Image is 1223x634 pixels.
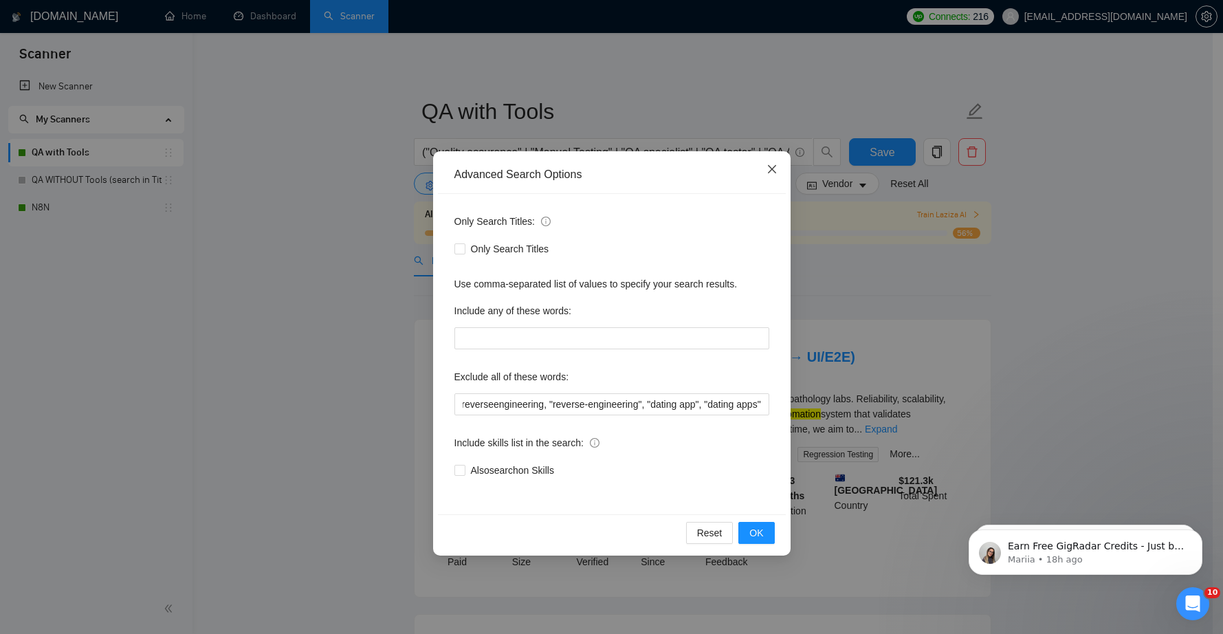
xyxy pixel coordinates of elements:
span: Also search on Skills [465,463,560,478]
button: Reset [686,522,734,544]
label: Exclude all of these words: [454,366,569,388]
div: Use comma-separated list of values to specify your search results. [454,276,769,292]
span: Include skills list in the search: [454,435,599,450]
span: close [767,164,778,175]
iframe: Intercom live chat [1176,587,1209,620]
span: 10 [1204,587,1220,598]
span: info-circle [590,438,599,448]
span: Only Search Titles: [454,214,551,229]
button: OK [738,522,774,544]
button: Close [753,151,791,188]
span: OK [749,525,763,540]
span: Only Search Titles [465,241,555,256]
div: Advanced Search Options [454,167,769,182]
span: info-circle [541,217,551,226]
label: Include any of these words: [454,300,571,322]
iframe: Intercom notifications message [948,501,1223,597]
span: Reset [697,525,723,540]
